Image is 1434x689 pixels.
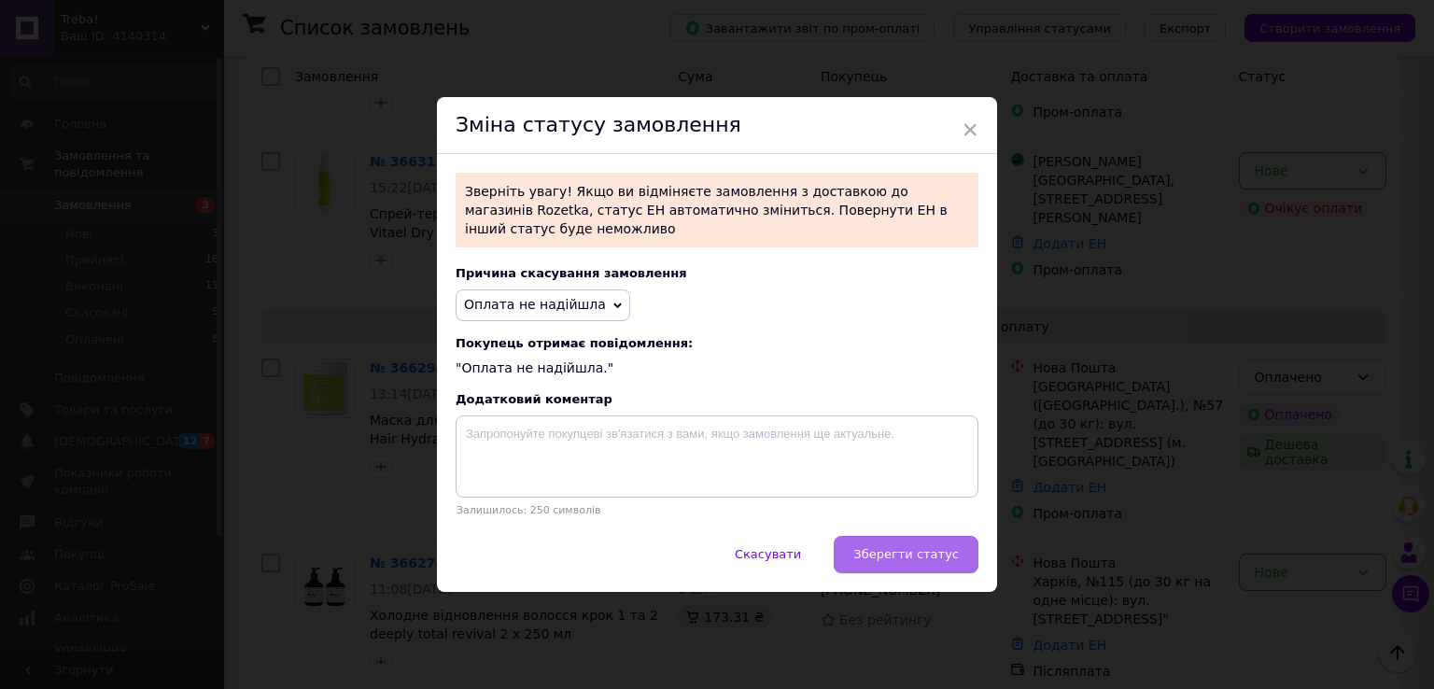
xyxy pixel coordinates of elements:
[456,504,978,516] p: Залишилось: 250 символів
[456,266,978,280] div: Причина скасування замовлення
[456,173,978,247] p: Зверніть увагу! Якщо ви відміняєте замовлення з доставкою до магазинів Rozetka, статус ЕН автомат...
[834,536,978,573] button: Зберегти статус
[456,392,978,406] div: Додатковий коментар
[464,297,606,312] span: Оплата не надійшла
[715,536,821,573] button: Скасувати
[853,547,959,561] span: Зберегти статус
[456,336,978,350] span: Покупець отримає повідомлення:
[962,114,978,146] span: ×
[437,97,997,154] div: Зміна статусу замовлення
[735,547,801,561] span: Скасувати
[456,336,978,378] div: "Оплата не надійшла."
